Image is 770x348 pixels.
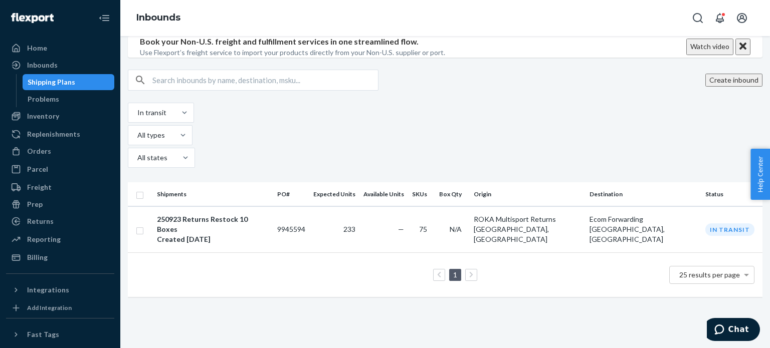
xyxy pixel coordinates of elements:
[23,91,115,107] a: Problems
[27,60,58,70] div: Inbounds
[419,225,427,233] span: 75
[750,149,770,200] button: Help Center
[590,214,697,224] div: Ecom Forwarding
[153,182,273,206] th: Shipments
[398,225,404,233] span: —
[28,77,75,87] div: Shipping Plans
[27,234,61,244] div: Reporting
[474,214,582,224] div: ROKA Multisport Returns
[273,182,309,206] th: PO#
[152,70,378,90] input: Search inbounds by name, destination, msku...
[6,196,114,212] a: Prep
[735,39,750,55] button: Close
[6,282,114,298] button: Integrations
[705,223,754,236] div: In transit
[27,43,47,53] div: Home
[6,213,114,229] a: Returns
[140,36,445,48] p: Book your Non-U.S. freight and fulfillment services in one streamlined flow.
[27,285,69,295] div: Integrations
[273,206,309,253] td: 9945594
[707,318,760,343] iframe: Opens a widget where you can chat to one of our agents
[451,270,459,279] a: Page 1 is your current page
[679,270,740,279] span: 25 results per page
[28,94,59,104] div: Problems
[6,126,114,142] a: Replenishments
[27,111,59,121] div: Inventory
[474,225,549,243] span: [GEOGRAPHIC_DATA], [GEOGRAPHIC_DATA]
[590,225,665,243] span: [GEOGRAPHIC_DATA], [GEOGRAPHIC_DATA]
[6,40,114,56] a: Home
[27,303,72,312] div: Add Integration
[470,182,586,206] th: Origin
[27,164,48,174] div: Parcel
[157,214,269,234] div: 250923 Returns Restock 10 Boxes
[136,130,137,140] input: All types
[688,8,708,28] button: Open Search Box
[27,252,48,262] div: Billing
[343,225,355,233] span: 233
[136,153,137,163] input: All states
[11,13,54,23] img: Flexport logo
[23,74,115,90] a: Shipping Plans
[408,182,435,206] th: SKUs
[435,182,470,206] th: Box Qty
[6,57,114,73] a: Inbounds
[27,182,52,192] div: Freight
[705,74,762,87] button: Create inbound
[6,179,114,195] a: Freight
[27,129,80,139] div: Replenishments
[157,234,269,244] div: Created [DATE]
[6,302,114,314] a: Add Integration
[6,231,114,247] a: Reporting
[136,108,137,118] input: In transit
[586,182,701,206] th: Destination
[309,182,359,206] th: Expected Units
[732,8,752,28] button: Open account menu
[686,39,733,55] button: Watch video
[701,182,762,206] th: Status
[6,161,114,177] a: Parcel
[140,48,445,58] p: Use Flexport’s freight service to import your products directly from your Non-U.S. supplier or port.
[6,326,114,342] button: Fast Tags
[94,8,114,28] button: Close Navigation
[6,143,114,159] a: Orders
[27,146,51,156] div: Orders
[27,199,43,209] div: Prep
[710,8,730,28] button: Open notifications
[128,4,188,33] ol: breadcrumbs
[27,216,54,226] div: Returns
[6,249,114,265] a: Billing
[359,182,408,206] th: Available Units
[27,329,59,339] div: Fast Tags
[6,108,114,124] a: Inventory
[136,12,180,23] a: Inbounds
[450,225,462,233] span: N/A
